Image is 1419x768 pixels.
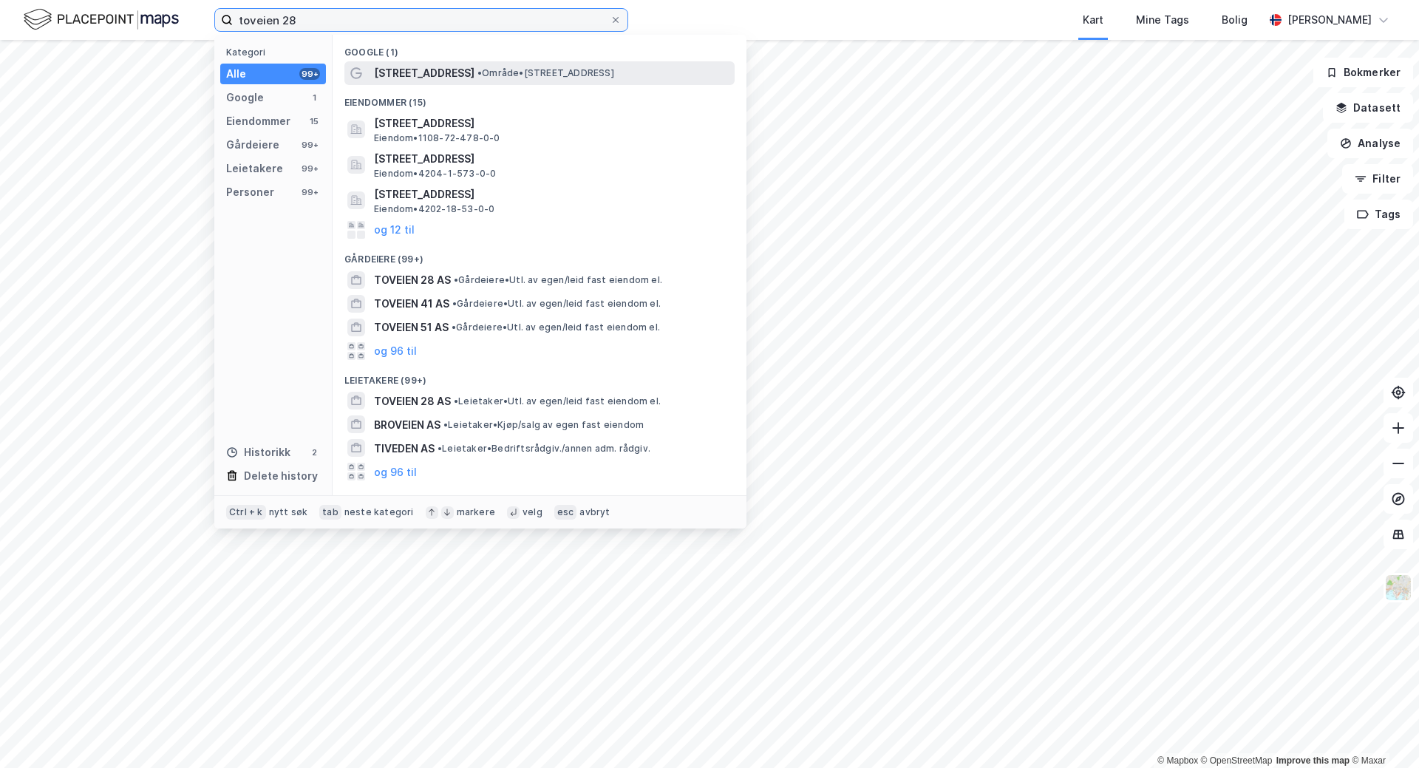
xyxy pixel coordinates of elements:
[244,467,318,485] div: Delete history
[1344,200,1413,229] button: Tags
[1201,755,1273,766] a: OpenStreetMap
[1345,697,1419,768] iframe: Chat Widget
[477,67,482,78] span: •
[454,274,662,286] span: Gårdeiere • Utl. av egen/leid fast eiendom el.
[308,115,320,127] div: 15
[1327,129,1413,158] button: Analyse
[374,416,440,434] span: BROVEIEN AS
[333,363,746,390] div: Leietakere (99+)
[299,68,320,80] div: 99+
[226,136,279,154] div: Gårdeiere
[226,160,283,177] div: Leietakere
[269,506,308,518] div: nytt søk
[1157,755,1198,766] a: Mapbox
[374,440,435,458] span: TIVEDEN AS
[299,139,320,151] div: 99+
[374,186,729,203] span: [STREET_ADDRESS]
[333,35,746,61] div: Google (1)
[374,342,417,360] button: og 96 til
[299,163,320,174] div: 99+
[374,221,415,239] button: og 12 til
[374,393,451,410] span: TOVEIEN 28 AS
[226,89,264,106] div: Google
[333,85,746,112] div: Eiendommer (15)
[374,271,451,289] span: TOVEIEN 28 AS
[1313,58,1413,87] button: Bokmerker
[454,395,661,407] span: Leietaker • Utl. av egen/leid fast eiendom el.
[1083,11,1103,29] div: Kart
[233,9,610,31] input: Søk på adresse, matrikkel, gårdeiere, leietakere eller personer
[374,132,500,144] span: Eiendom • 1108-72-478-0-0
[344,506,414,518] div: neste kategori
[454,274,458,285] span: •
[579,506,610,518] div: avbryt
[438,443,650,455] span: Leietaker • Bedriftsrådgiv./annen adm. rådgiv.
[299,186,320,198] div: 99+
[308,446,320,458] div: 2
[226,65,246,83] div: Alle
[1323,93,1413,123] button: Datasett
[374,64,474,82] span: [STREET_ADDRESS]
[523,506,542,518] div: velg
[226,112,290,130] div: Eiendommer
[457,506,495,518] div: markere
[477,67,614,79] span: Område • [STREET_ADDRESS]
[374,295,449,313] span: TOVEIEN 41 AS
[226,183,274,201] div: Personer
[333,242,746,268] div: Gårdeiere (99+)
[333,483,746,510] div: Personer (99+)
[374,463,417,480] button: og 96 til
[374,319,449,336] span: TOVEIEN 51 AS
[438,443,442,454] span: •
[1287,11,1372,29] div: [PERSON_NAME]
[452,298,457,309] span: •
[319,505,341,520] div: tab
[226,47,326,58] div: Kategori
[308,92,320,103] div: 1
[1136,11,1189,29] div: Mine Tags
[452,298,661,310] span: Gårdeiere • Utl. av egen/leid fast eiendom el.
[1384,574,1412,602] img: Z
[452,322,456,333] span: •
[554,505,577,520] div: esc
[1222,11,1248,29] div: Bolig
[1276,755,1350,766] a: Improve this map
[374,168,496,180] span: Eiendom • 4204-1-573-0-0
[452,322,660,333] span: Gårdeiere • Utl. av egen/leid fast eiendom el.
[374,203,494,215] span: Eiendom • 4202-18-53-0-0
[226,444,290,461] div: Historikk
[374,115,729,132] span: [STREET_ADDRESS]
[24,7,179,33] img: logo.f888ab2527a4732fd821a326f86c7f29.svg
[374,150,729,168] span: [STREET_ADDRESS]
[454,395,458,407] span: •
[443,419,644,431] span: Leietaker • Kjøp/salg av egen fast eiendom
[226,505,266,520] div: Ctrl + k
[1342,164,1413,194] button: Filter
[443,419,448,430] span: •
